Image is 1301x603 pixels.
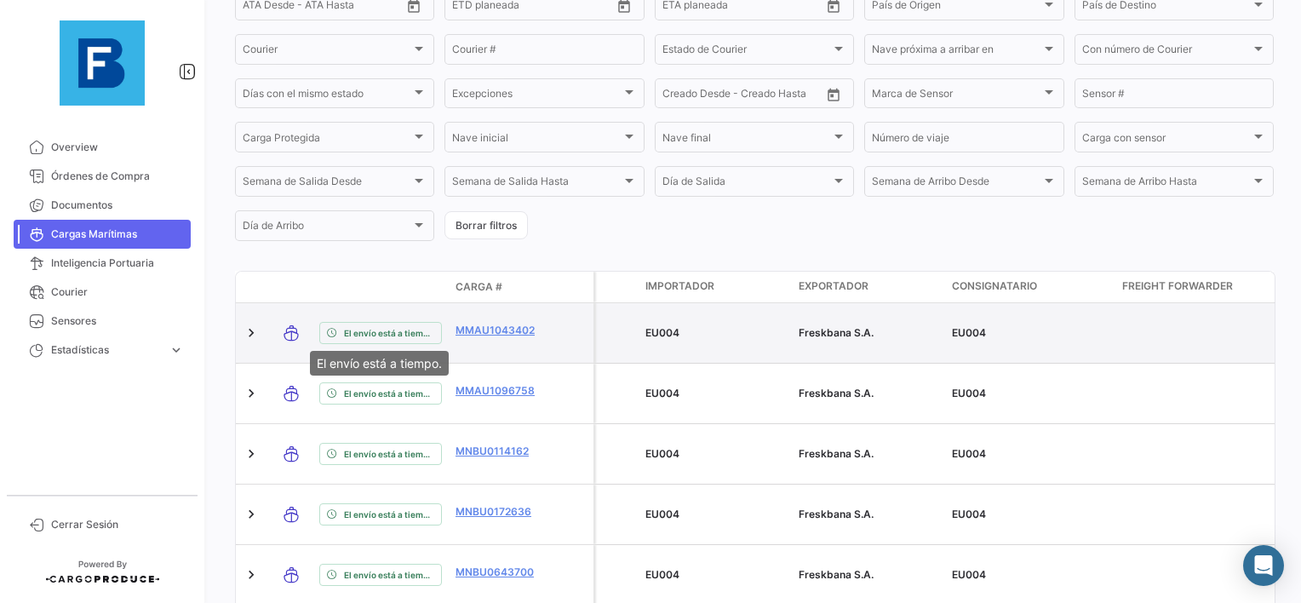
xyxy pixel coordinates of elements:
[952,326,986,339] span: EU004
[872,178,1040,190] span: Semana de Arribo Desde
[645,508,679,520] span: EU004
[456,323,544,338] a: MMAU1043402
[872,46,1040,58] span: Nave próxima a arribar en
[1115,272,1286,302] datatable-header-cell: Freight Forwarder
[1082,178,1251,190] span: Semana de Arribo Hasta
[662,2,693,14] input: Desde
[270,280,312,294] datatable-header-cell: Modo de Transporte
[14,133,191,162] a: Overview
[742,90,818,102] input: Creado Hasta
[14,307,191,336] a: Sensores
[312,280,449,294] datatable-header-cell: Estado de Envio
[444,211,528,239] button: Borrar filtros
[799,387,874,399] span: Freskbana S.A.
[51,313,184,329] span: Sensores
[243,135,411,146] span: Carga Protegida
[452,2,483,14] input: Desde
[952,387,986,399] span: EU004
[344,447,434,461] span: El envío está a tiempo.
[243,2,295,14] input: ATA Desde
[945,272,1115,302] datatable-header-cell: Consignatario
[51,140,184,155] span: Overview
[51,198,184,213] span: Documentos
[799,326,874,339] span: Freskbana S.A.
[51,169,184,184] span: Órdenes de Compra
[452,178,621,190] span: Semana de Salida Hasta
[14,220,191,249] a: Cargas Marítimas
[60,20,145,106] img: 12429640-9da8-4fa2-92c4-ea5716e443d2.jpg
[456,383,544,399] a: MMAU1096758
[169,342,184,358] span: expand_more
[310,351,449,376] div: El envío está a tiempo.
[456,444,544,459] a: MNBU0114162
[662,46,831,58] span: Estado de Courier
[645,279,714,294] span: Importador
[662,90,731,102] input: Creado Desde
[1243,545,1284,586] div: Abrir Intercom Messenger
[1082,46,1251,58] span: Con número de Courier
[243,178,411,190] span: Semana de Salida Desde
[645,568,679,581] span: EU004
[645,326,679,339] span: EU004
[1082,2,1251,14] span: País de Destino
[456,565,544,580] a: MNBU0643700
[799,508,874,520] span: Freskbana S.A.
[243,385,260,402] a: Expand/Collapse Row
[495,2,570,14] input: Hasta
[799,447,874,460] span: Freskbana S.A.
[51,284,184,300] span: Courier
[344,568,434,582] span: El envío está a tiempo.
[51,342,162,358] span: Estadísticas
[799,279,868,294] span: Exportador
[1122,279,1233,294] span: Freight Forwarder
[639,272,792,302] datatable-header-cell: Importador
[662,135,831,146] span: Nave final
[821,82,846,107] button: Open calendar
[344,326,434,340] span: El envío está a tiempo.
[452,90,621,102] span: Excepciones
[243,222,411,234] span: Día de Arribo
[51,517,184,532] span: Cerrar Sesión
[952,279,1037,294] span: Consignatario
[449,273,551,301] datatable-header-cell: Carga #
[645,387,679,399] span: EU004
[452,135,621,146] span: Nave inicial
[14,249,191,278] a: Inteligencia Portuaria
[243,46,411,58] span: Courier
[456,279,502,295] span: Carga #
[596,272,639,302] datatable-header-cell: Carga Protegida
[1082,135,1251,146] span: Carga con sensor
[14,191,191,220] a: Documentos
[645,447,679,460] span: EU004
[14,278,191,307] a: Courier
[952,508,986,520] span: EU004
[51,227,184,242] span: Cargas Marítimas
[799,568,874,581] span: Freskbana S.A.
[551,280,593,294] datatable-header-cell: Póliza
[872,2,1040,14] span: País de Origen
[705,2,781,14] input: Hasta
[872,90,1040,102] span: Marca de Sensor
[243,90,411,102] span: Días con el mismo estado
[14,162,191,191] a: Órdenes de Compra
[344,387,434,400] span: El envío está a tiempo.
[662,178,831,190] span: Día de Salida
[952,447,986,460] span: EU004
[243,445,260,462] a: Expand/Collapse Row
[243,324,260,342] a: Expand/Collapse Row
[243,566,260,583] a: Expand/Collapse Row
[456,504,544,520] a: MNBU0172636
[344,508,434,521] span: El envío está a tiempo.
[792,272,945,302] datatable-header-cell: Exportador
[307,2,382,14] input: ATA Hasta
[952,568,986,581] span: EU004
[243,506,260,523] a: Expand/Collapse Row
[51,256,184,271] span: Inteligencia Portuaria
